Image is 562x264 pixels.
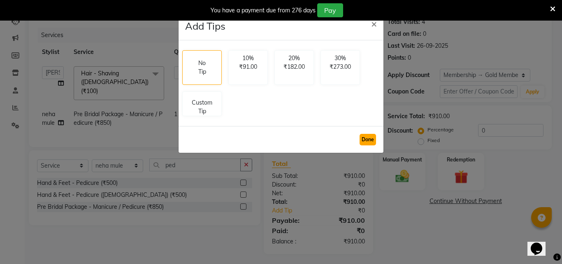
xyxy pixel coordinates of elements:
[280,54,309,63] p: 20%
[188,98,216,116] p: Custom Tip
[211,6,316,15] div: You have a payment due from 276 days
[326,54,355,63] p: 30%
[527,231,554,256] iframe: chat widget
[365,12,383,35] button: Close
[371,17,377,30] span: ×
[360,134,376,145] button: Done
[234,63,262,71] p: ₹91.00
[317,3,343,17] button: Pay
[185,19,225,33] h4: Add Tips
[326,63,355,71] p: ₹273.00
[234,54,262,63] p: 10%
[280,63,309,71] p: ₹182.00
[196,59,208,76] p: No Tip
